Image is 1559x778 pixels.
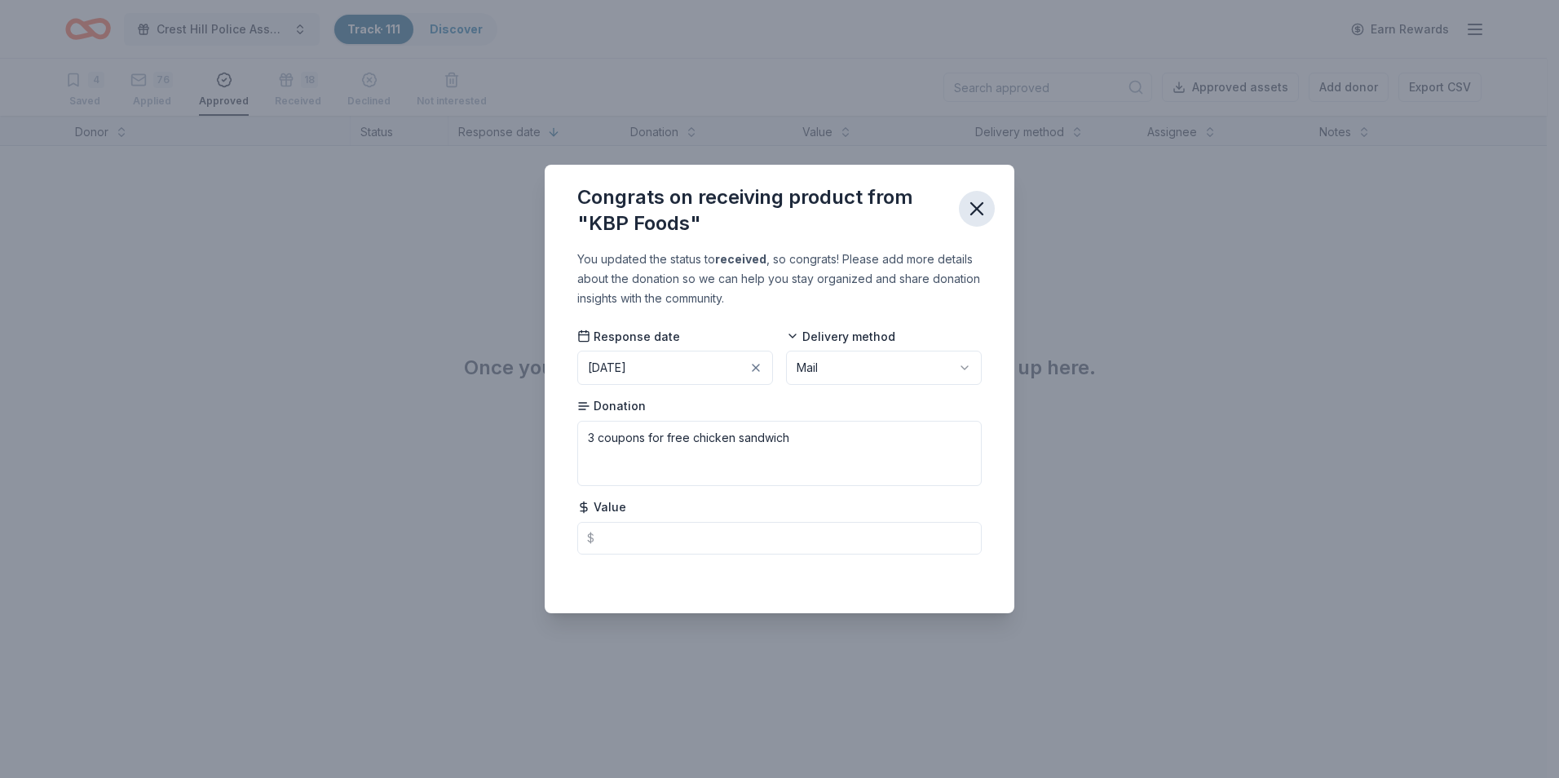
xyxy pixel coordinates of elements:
div: [DATE] [588,358,626,378]
div: Congrats on receiving product from "KBP Foods" [577,184,946,236]
span: Donation [577,398,646,414]
button: [DATE] [577,351,773,385]
div: You updated the status to , so congrats! Please add more details about the donation so we can hel... [577,250,982,308]
textarea: 3 coupons for free chicken sandwich [577,421,982,486]
span: Delivery method [786,329,895,345]
span: Response date [577,329,680,345]
span: Value [577,499,626,515]
b: received [715,252,766,266]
